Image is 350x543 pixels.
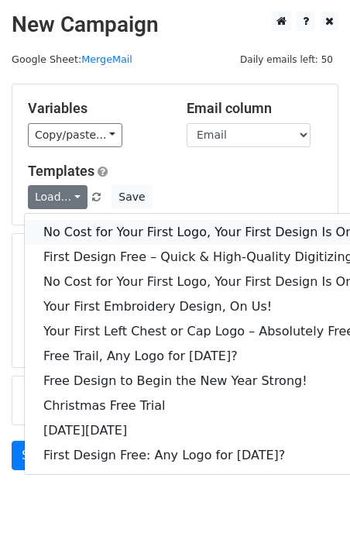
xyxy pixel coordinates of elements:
span: Daily emails left: 50 [235,51,338,68]
a: Templates [28,163,94,179]
a: Copy/paste... [28,123,122,147]
small: Google Sheet: [12,53,132,65]
h5: Variables [28,100,163,117]
a: MergeMail [81,53,132,65]
h5: Email column [187,100,322,117]
a: Send [12,441,63,470]
h2: New Campaign [12,12,338,38]
button: Save [112,185,152,209]
iframe: Chat Widget [273,469,350,543]
a: Load... [28,185,87,209]
a: Daily emails left: 50 [235,53,338,65]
